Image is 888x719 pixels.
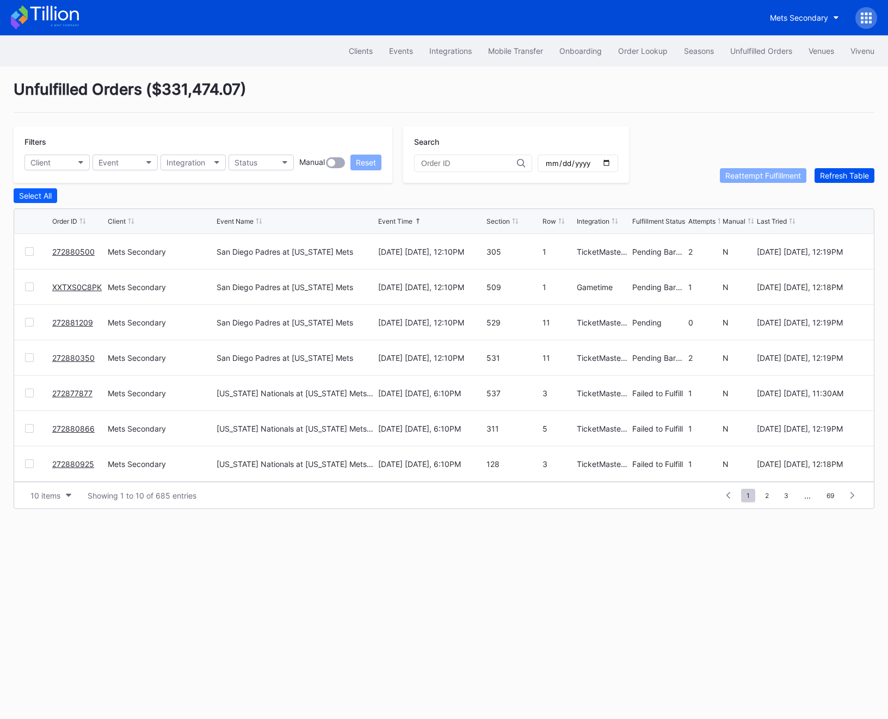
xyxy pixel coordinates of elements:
[486,353,539,362] div: 531
[349,46,373,56] div: Clients
[378,459,484,469] div: [DATE] [DATE], 6:10PM
[378,217,412,225] div: Event Time
[760,489,774,502] span: 2
[723,282,754,292] div: N
[52,217,77,225] div: Order ID
[688,217,716,225] div: Attempts
[723,318,754,327] div: N
[24,137,381,146] div: Filters
[723,247,754,256] div: N
[480,41,551,61] a: Mobile Transfer
[341,41,381,61] button: Clients
[88,491,196,500] div: Showing 1 to 10 of 685 entries
[486,247,539,256] div: 305
[741,489,755,502] span: 1
[542,424,574,433] div: 5
[757,247,863,256] div: [DATE] [DATE], 12:19PM
[166,158,205,167] div: Integration
[217,389,375,398] div: [US_STATE] Nationals at [US_STATE] Mets (Pop-Up Home Run Apple Giveaway)
[850,46,874,56] div: Vivenu
[796,491,819,500] div: ...
[821,489,840,502] span: 69
[842,41,883,61] button: Vivenu
[381,41,421,61] button: Events
[757,217,787,225] div: Last Tried
[577,282,630,292] div: Gametime
[577,459,630,469] div: TicketMasterResale
[559,46,602,56] div: Onboarding
[108,353,214,362] div: Mets Secondary
[30,158,51,167] div: Client
[577,353,630,362] div: TicketMasterResale
[486,389,539,398] div: 537
[217,282,353,292] div: San Diego Padres at [US_STATE] Mets
[229,155,294,170] button: Status
[421,41,480,61] button: Integrations
[108,459,214,469] div: Mets Secondary
[820,171,869,180] div: Refresh Table
[52,424,95,433] a: 272880866
[52,318,93,327] a: 272881209
[378,424,484,433] div: [DATE] [DATE], 6:10PM
[414,137,618,146] div: Search
[14,188,57,203] button: Select All
[108,318,214,327] div: Mets Secondary
[24,155,90,170] button: Client
[722,41,800,61] button: Unfulfilled Orders
[217,217,254,225] div: Event Name
[14,80,874,113] div: Unfulfilled Orders ( $331,474.07 )
[350,155,381,170] button: Reset
[723,424,754,433] div: N
[779,489,794,502] span: 3
[378,247,484,256] div: [DATE] [DATE], 12:10PM
[610,41,676,61] a: Order Lookup
[723,353,754,362] div: N
[542,389,574,398] div: 3
[486,318,539,327] div: 529
[488,46,543,56] div: Mobile Transfer
[378,389,484,398] div: [DATE] [DATE], 6:10PM
[688,424,720,433] div: 1
[217,424,375,433] div: [US_STATE] Nationals at [US_STATE] Mets (Pop-Up Home Run Apple Giveaway)
[723,459,754,469] div: N
[720,168,806,183] button: Reattempt Fulfillment
[551,41,610,61] button: Onboarding
[378,282,484,292] div: [DATE] [DATE], 12:10PM
[676,41,722,61] button: Seasons
[217,318,353,327] div: San Diego Padres at [US_STATE] Mets
[542,459,574,469] div: 3
[632,217,685,225] div: Fulfillment Status
[161,155,226,170] button: Integration
[52,282,102,292] a: XXTXS0C8PK
[723,217,745,225] div: Manual
[378,318,484,327] div: [DATE] [DATE], 12:10PM
[25,488,77,503] button: 10 items
[542,247,574,256] div: 1
[235,158,257,167] div: Status
[632,459,685,469] div: Failed to Fulfill
[757,282,863,292] div: [DATE] [DATE], 12:18PM
[632,247,685,256] div: Pending Barcode Validation
[52,353,95,362] a: 272880350
[421,159,517,168] input: Order ID
[108,282,214,292] div: Mets Secondary
[809,46,834,56] div: Venues
[688,282,720,292] div: 1
[757,459,863,469] div: [DATE] [DATE], 12:18PM
[688,389,720,398] div: 1
[52,459,94,469] a: 272880925
[108,217,126,225] div: Client
[486,424,539,433] div: 311
[542,282,574,292] div: 1
[217,353,353,362] div: San Diego Padres at [US_STATE] Mets
[730,46,792,56] div: Unfulfilled Orders
[577,424,630,433] div: TicketMasterResale
[92,155,158,170] button: Event
[723,389,754,398] div: N
[800,41,842,61] button: Venues
[486,217,510,225] div: Section
[30,491,60,500] div: 10 items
